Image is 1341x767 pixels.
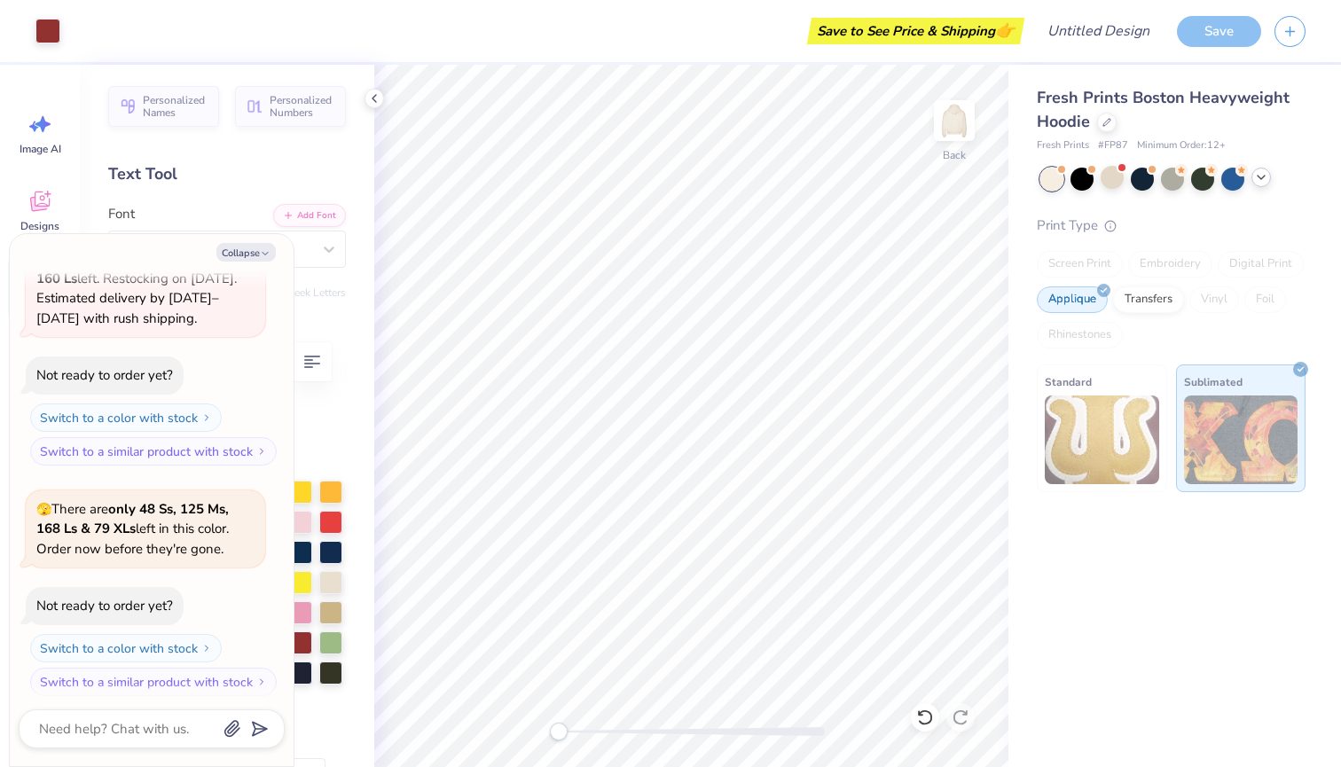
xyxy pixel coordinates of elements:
img: Switch to a similar product with stock [256,446,267,457]
img: Switch to a similar product with stock [256,677,267,687]
div: Rhinestones [1037,322,1123,348]
span: 👉 [995,20,1015,41]
span: Sublimated [1184,372,1243,391]
img: Switch to a color with stock [201,643,212,654]
strong: only 48 Ss, 125 Ms, 168 Ls & 79 XLs [36,500,229,538]
span: Minimum Order: 12 + [1137,138,1226,153]
div: Print Type [1037,215,1306,236]
div: Screen Print [1037,251,1123,278]
div: Text Tool [108,162,346,186]
span: Image AI [20,142,61,156]
span: Standard [1045,372,1092,391]
span: Personalized Names [143,94,208,119]
span: This color is and left. Restocking on [DATE]. Estimated delivery by [DATE]–[DATE] with rush shipp... [36,230,237,327]
button: Switch to a color with stock [30,403,222,432]
div: Vinyl [1189,286,1239,313]
span: Fresh Prints [1037,138,1089,153]
div: Save to See Price & Shipping [812,18,1020,44]
div: Back [943,147,966,163]
button: Personalized Names [108,86,219,127]
label: Font [108,204,135,224]
button: Personalized Numbers [235,86,346,127]
button: Switch to a similar product with stock [30,668,277,696]
img: Sublimated [1184,395,1298,484]
span: Fresh Prints Boston Heavyweight Hoodie [1037,87,1290,132]
div: Applique [1037,286,1108,313]
span: Designs [20,219,59,233]
div: Accessibility label [550,723,568,740]
img: Standard [1045,395,1159,484]
input: Untitled Design [1033,13,1164,49]
strong: only has 51 Ss, 204 Ms & 160 Ls [36,249,231,287]
img: Back [937,103,972,138]
div: Not ready to order yet? [36,597,173,614]
div: Not ready to order yet? [36,366,173,384]
span: # FP87 [1098,138,1128,153]
span: There are left in this color. Order now before they're gone. [36,500,229,558]
span: 🫣 [36,501,51,518]
button: Add Font [273,204,346,227]
div: Foil [1244,286,1286,313]
button: Collapse [216,243,276,262]
div: Digital Print [1218,251,1304,278]
button: Switch to a color with stock [30,634,222,662]
div: Transfers [1113,286,1184,313]
div: Embroidery [1128,251,1212,278]
span: Personalized Numbers [270,94,335,119]
button: Switch to a similar product with stock [30,437,277,466]
img: Switch to a color with stock [201,412,212,423]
